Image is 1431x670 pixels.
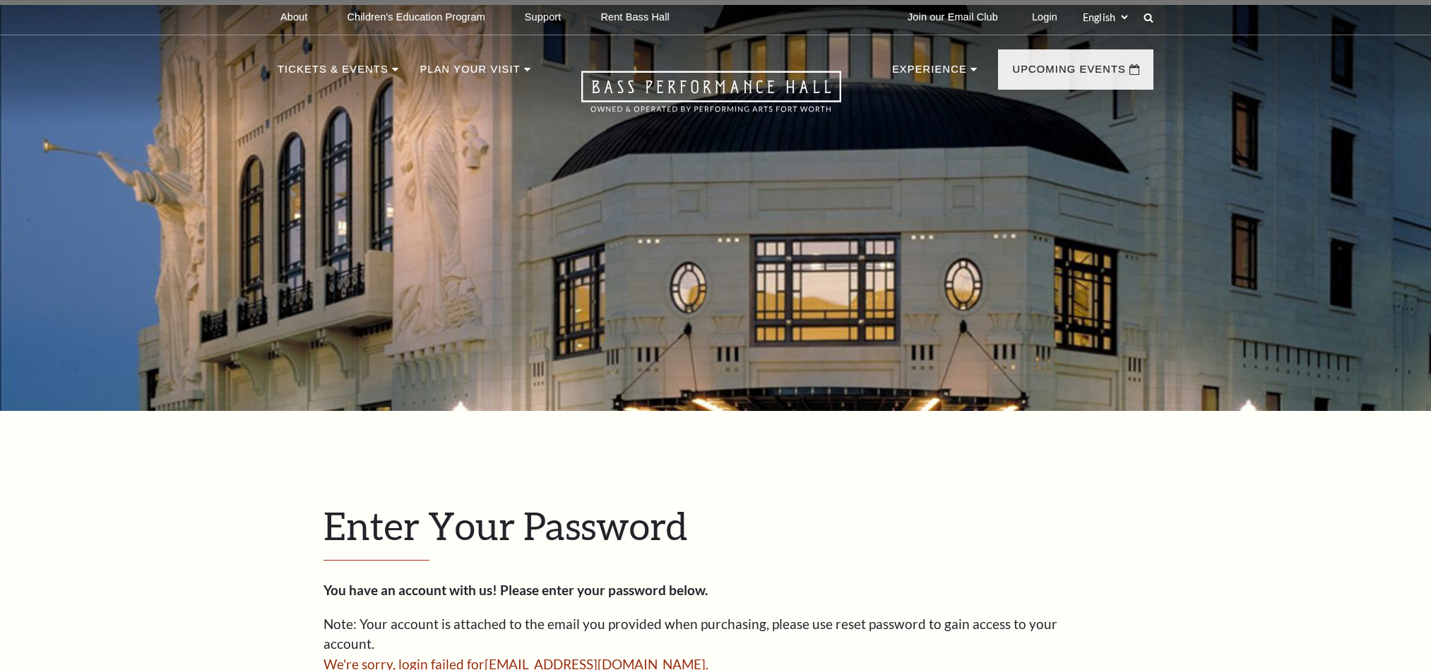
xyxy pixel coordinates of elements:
[323,503,687,548] span: Enter Your Password
[1012,61,1126,86] p: Upcoming Events
[1080,11,1130,24] select: Select:
[525,11,562,23] p: Support
[278,61,388,86] p: Tickets & Events
[280,11,307,23] p: About
[600,11,670,23] p: Rent Bass Hall
[323,614,1108,654] p: Note: Your account is attached to the email you provided when purchasing, please use reset passwo...
[500,582,708,598] strong: Please enter your password below.
[892,61,967,86] p: Experience
[347,11,485,23] p: Children's Education Program
[323,582,497,598] strong: You have an account with us!
[420,61,520,86] p: Plan Your Visit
